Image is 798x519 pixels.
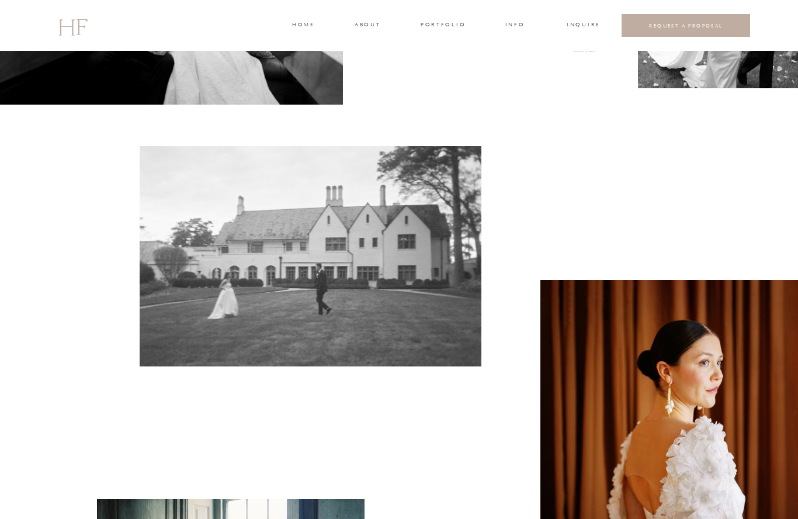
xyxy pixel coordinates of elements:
[355,20,379,31] a: about
[58,9,87,43] a: HF
[292,20,314,31] a: home
[631,22,741,29] a: REQUEST A PROPOSAL
[567,20,598,31] a: INQUIRE
[421,20,464,31] a: portfolio
[504,20,526,31] a: INFO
